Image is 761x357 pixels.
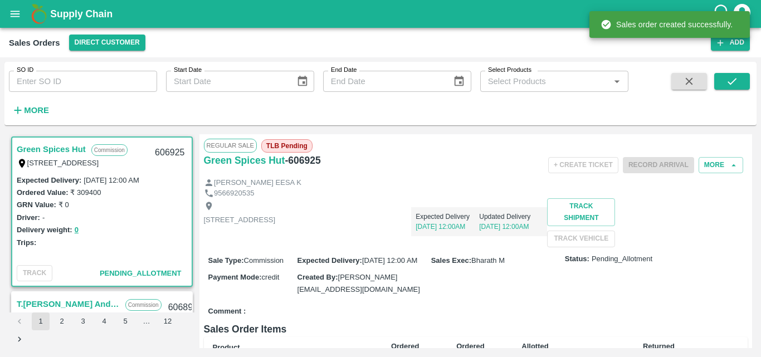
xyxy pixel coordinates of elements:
[204,153,285,168] a: Green Spices Hut
[50,6,713,22] a: Supply Chain
[69,35,145,51] button: Select DC
[471,256,505,265] span: Bharath M
[17,66,33,75] label: SO ID
[565,254,589,265] label: Status:
[488,66,531,75] label: Select Products
[17,200,56,209] label: GRN Value:
[9,36,60,50] div: Sales Orders
[125,299,162,311] p: Commission
[17,176,81,184] label: Expected Delivery :
[32,312,50,330] button: page 1
[208,256,244,265] label: Sale Type :
[214,178,301,188] p: [PERSON_NAME] EESA K
[448,71,470,92] button: Choose date
[116,312,134,330] button: Go to page 5
[261,139,313,153] span: TLB Pending
[162,295,204,321] div: 606890
[17,238,36,247] label: Trips:
[28,3,50,25] img: logo
[208,306,246,317] label: Comment :
[17,226,72,234] label: Delivery weight:
[204,139,257,152] span: Regular Sale
[547,198,615,226] button: Track Shipment
[24,106,49,115] strong: More
[27,159,99,167] label: [STREET_ADDRESS]
[484,74,607,89] input: Select Products
[297,256,362,265] label: Expected Delivery :
[84,176,139,184] label: [DATE] 12:00 AM
[479,222,543,232] p: [DATE] 12:00AM
[323,71,445,92] input: End Date
[174,66,202,75] label: Start Date
[285,153,320,168] h6: - 606925
[42,213,45,222] label: -
[713,4,732,24] div: customer-support
[601,14,733,35] div: Sales order created successfully.
[479,212,543,222] p: Updated Delivery
[431,256,471,265] label: Sales Exec :
[2,1,28,27] button: open drawer
[214,188,254,199] p: 9566920535
[699,157,743,173] button: More
[91,144,128,156] p: Commission
[208,273,262,281] label: Payment Mode :
[58,200,69,209] label: ₹ 0
[100,269,182,277] span: Pending_Allotment
[138,316,155,327] div: …
[9,71,157,92] input: Enter SO ID
[70,188,101,197] label: ₹ 309400
[148,140,191,166] div: 606925
[50,8,113,19] b: Supply Chain
[262,273,280,281] span: credit
[292,71,313,92] button: Choose date
[53,312,71,330] button: Go to page 2
[416,222,479,232] p: [DATE] 12:00AM
[732,2,752,26] div: account of current user
[213,343,240,351] b: Product
[331,66,357,75] label: End Date
[17,213,40,222] label: Driver:
[11,330,28,348] button: Go to next page
[9,312,195,348] nav: pagination navigation
[244,256,284,265] span: Commission
[362,256,417,265] span: [DATE] 12:00 AM
[416,212,479,222] p: Expected Delivery
[297,273,338,281] label: Created By :
[623,160,694,169] span: Please dispatch the trip before ending
[159,312,177,330] button: Go to page 12
[95,312,113,330] button: Go to page 4
[17,142,86,157] a: Green Spices Hut
[711,35,750,51] button: Add
[204,321,748,337] h6: Sales Order Items
[74,312,92,330] button: Go to page 3
[609,74,624,89] button: Open
[204,215,276,226] p: [STREET_ADDRESS]
[17,297,120,311] a: T.[PERSON_NAME] And Sons
[17,188,68,197] label: Ordered Value:
[75,224,79,237] button: 0
[592,254,652,265] span: Pending_Allotment
[297,273,420,294] span: [PERSON_NAME][EMAIL_ADDRESS][DOMAIN_NAME]
[166,71,287,92] input: Start Date
[9,101,52,120] button: More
